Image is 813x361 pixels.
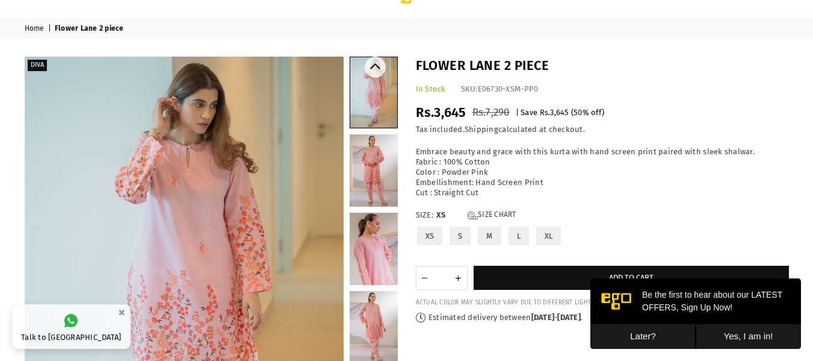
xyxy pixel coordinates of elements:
[521,108,537,117] span: Save
[416,104,466,121] span: Rs.3,645
[468,210,516,221] a: Size Chart
[416,313,789,323] p: Estimated delivery between - .
[416,147,789,198] p: Embrace beauty and grace with this kurta with hand screen print paired with sleek shalwar. Fabric...
[609,273,654,282] span: Add to cart
[416,84,446,93] span: In Stock
[516,108,519,117] span: |
[465,125,498,134] a: Shipping
[571,108,604,117] span: ( % off)
[436,210,460,221] span: XS
[416,266,468,290] quantity-input: Quantity
[114,303,129,322] button: ×
[461,84,539,95] div: SKU:
[16,19,798,39] nav: breadcrumbs
[557,313,581,322] time: [DATE]
[55,24,126,34] span: Flower Lane 2 piece
[416,299,789,307] div: ACTUAL COLOR MAY SLIGHTLY VARY DUE TO DIFFERENT LIGHTS
[531,313,555,322] time: [DATE]
[25,24,46,34] a: Home
[48,24,53,34] span: |
[416,225,444,246] label: XS
[590,278,801,349] iframe: webpush-onsite
[573,108,583,117] span: 50
[28,60,47,71] label: Diva
[477,225,502,246] label: M
[12,304,131,349] a: Talk to [GEOGRAPHIC_DATA]
[540,108,569,117] span: Rs.3,645
[507,225,530,246] label: L
[416,125,789,135] div: Tax included. calculated at checkout.
[365,57,386,78] button: Previous
[478,84,539,93] span: E06730-XSM-PP0
[474,266,789,290] button: Add to cart
[448,225,472,246] label: S
[416,210,789,221] label: Size:
[416,57,789,75] h1: Flower Lane 2 piece
[535,225,563,246] label: XL
[472,106,510,119] span: Rs.7,290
